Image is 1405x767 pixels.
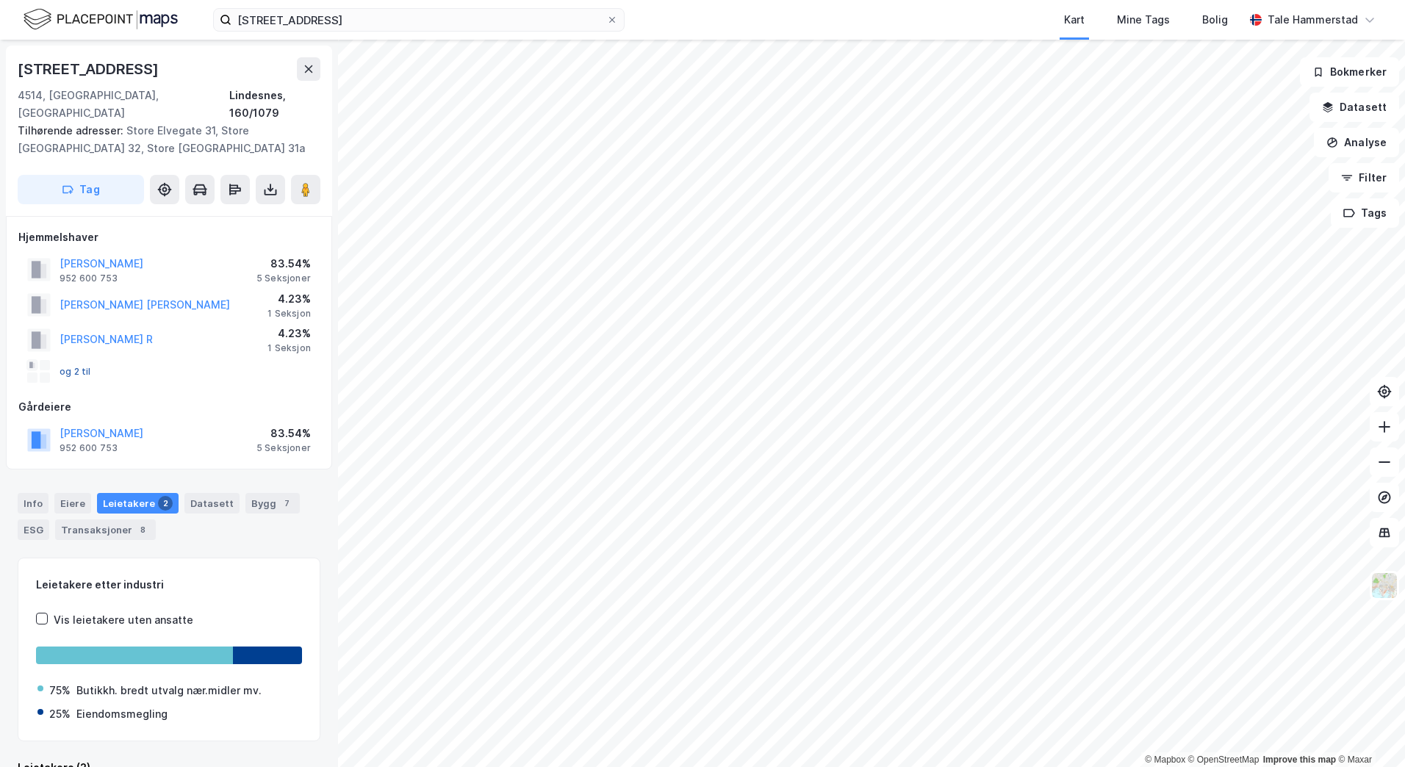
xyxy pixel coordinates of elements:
[256,255,311,273] div: 83.54%
[229,87,320,122] div: Lindesnes, 160/1079
[256,425,311,442] div: 83.54%
[231,9,606,31] input: Søk på adresse, matrikkel, gårdeiere, leietakere eller personer
[1117,11,1170,29] div: Mine Tags
[18,175,144,204] button: Tag
[1188,755,1260,765] a: OpenStreetMap
[1332,696,1405,767] iframe: Chat Widget
[76,682,262,699] div: Butikkh. bredt utvalg nær.midler mv.
[1263,755,1336,765] a: Improve this map
[18,493,48,514] div: Info
[1202,11,1228,29] div: Bolig
[18,87,229,122] div: 4514, [GEOGRAPHIC_DATA], [GEOGRAPHIC_DATA]
[24,7,178,32] img: logo.f888ab2527a4732fd821a326f86c7f29.svg
[1268,11,1358,29] div: Tale Hammerstad
[1314,128,1399,157] button: Analyse
[279,496,294,511] div: 7
[49,682,71,699] div: 75%
[267,308,311,320] div: 1 Seksjon
[18,57,162,81] div: [STREET_ADDRESS]
[256,442,311,454] div: 5 Seksjoner
[18,398,320,416] div: Gårdeiere
[267,325,311,342] div: 4.23%
[245,493,300,514] div: Bygg
[49,705,71,723] div: 25%
[1064,11,1085,29] div: Kart
[55,519,156,540] div: Transaksjoner
[18,519,49,540] div: ESG
[267,342,311,354] div: 1 Seksjon
[18,124,126,137] span: Tilhørende adresser:
[97,493,179,514] div: Leietakere
[76,705,168,723] div: Eiendomsmegling
[158,496,173,511] div: 2
[18,228,320,246] div: Hjemmelshaver
[60,273,118,284] div: 952 600 753
[54,493,91,514] div: Eiere
[54,611,193,629] div: Vis leietakere uten ansatte
[184,493,240,514] div: Datasett
[1145,755,1185,765] a: Mapbox
[1331,198,1399,228] button: Tags
[1309,93,1399,122] button: Datasett
[36,576,302,594] div: Leietakere etter industri
[1332,696,1405,767] div: Kontrollprogram for chat
[1370,572,1398,599] img: Z
[1329,163,1399,192] button: Filter
[135,522,150,537] div: 8
[60,442,118,454] div: 952 600 753
[267,290,311,308] div: 4.23%
[1300,57,1399,87] button: Bokmerker
[18,122,309,157] div: Store Elvegate 31, Store [GEOGRAPHIC_DATA] 32, Store [GEOGRAPHIC_DATA] 31a
[256,273,311,284] div: 5 Seksjoner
